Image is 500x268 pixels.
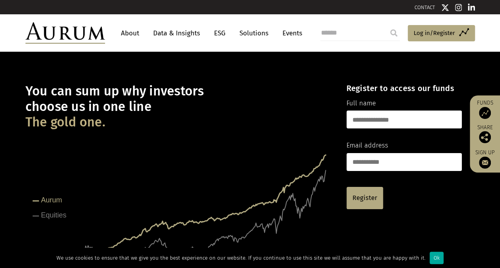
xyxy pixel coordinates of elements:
[25,22,105,44] img: Aurum
[474,125,496,143] div: Share
[474,149,496,169] a: Sign up
[386,25,402,41] input: Submit
[455,4,462,12] img: Instagram icon
[25,115,105,130] span: The gold one.
[235,26,272,41] a: Solutions
[149,26,204,41] a: Data & Insights
[414,28,455,38] span: Log in/Register
[346,187,383,209] a: Register
[468,4,475,12] img: Linkedin icon
[346,140,388,151] label: Email address
[479,131,491,143] img: Share this post
[414,4,435,10] a: CONTACT
[41,211,66,219] tspan: Equities
[408,25,475,42] a: Log in/Register
[278,26,302,41] a: Events
[479,107,491,119] img: Access Funds
[117,26,143,41] a: About
[479,157,491,169] img: Sign up to our newsletter
[346,98,376,109] label: Full name
[41,196,62,204] tspan: Aurum
[346,84,462,93] h4: Register to access our funds
[25,84,333,130] h1: You can sum up why investors choose us in one line
[474,99,496,119] a: Funds
[210,26,230,41] a: ESG
[441,4,449,12] img: Twitter icon
[430,252,444,264] div: Ok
